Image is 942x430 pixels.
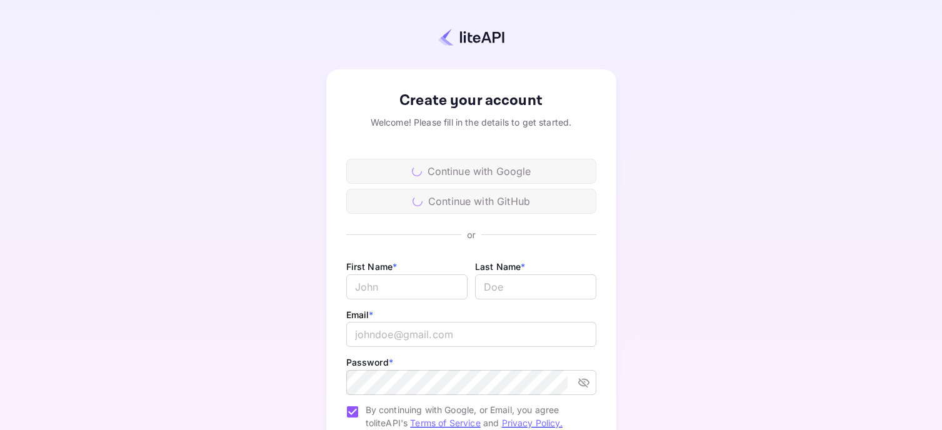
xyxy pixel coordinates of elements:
a: Terms of Service [410,417,480,428]
div: Continue with Google [346,159,596,184]
label: Last Name [475,261,526,272]
span: By continuing with Google, or Email, you agree to liteAPI's and [366,403,586,429]
div: Create your account [346,89,596,112]
input: Doe [475,274,596,299]
input: johndoe@gmail.com [346,322,596,347]
label: First Name [346,261,398,272]
label: Email [346,309,374,320]
a: Privacy Policy. [502,417,563,428]
label: Password [346,357,393,367]
button: toggle password visibility [573,371,595,394]
div: Welcome! Please fill in the details to get started. [346,116,596,129]
input: John [346,274,468,299]
div: Continue with GitHub [346,189,596,214]
img: liteapi [438,28,504,46]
